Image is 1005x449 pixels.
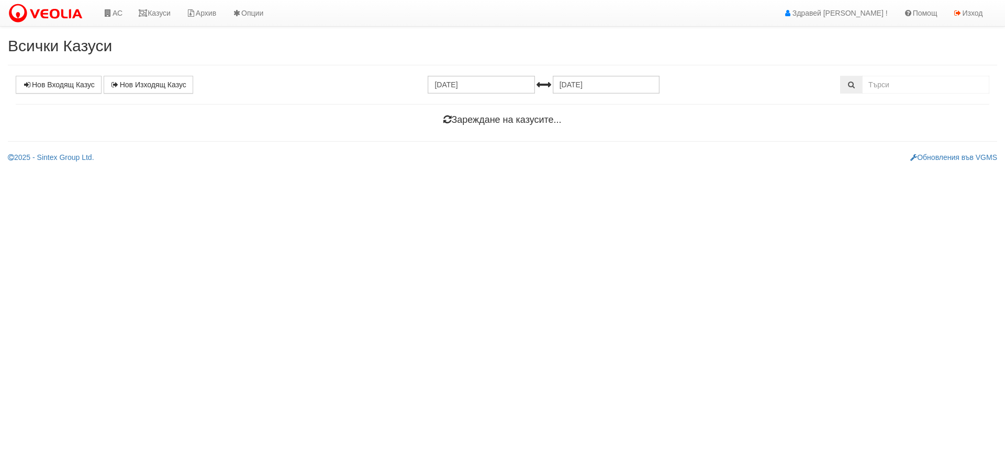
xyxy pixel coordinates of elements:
[16,76,102,94] a: Нов Входящ Казус
[8,3,87,25] img: VeoliaLogo.png
[104,76,193,94] a: Нов Изходящ Казус
[910,153,997,162] a: Обновления във VGMS
[16,115,989,125] h4: Зареждане на казусите...
[8,37,997,54] h2: Всички Казуси
[862,76,989,94] input: Търсене по Идентификатор, Бл/Вх/Ап, Тип, Описание, Моб. Номер, Имейл, Файл, Коментар,
[8,153,94,162] a: 2025 - Sintex Group Ltd.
